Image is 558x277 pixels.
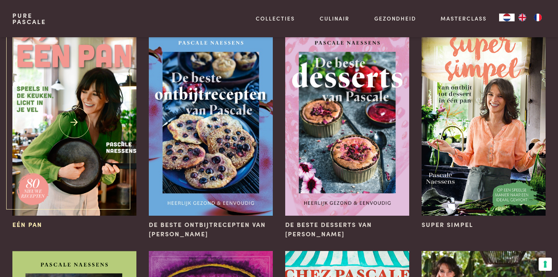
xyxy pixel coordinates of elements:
img: Super Simpel [422,29,546,216]
ul: Language list [515,14,546,21]
span: Eén pan [12,220,42,229]
a: Culinair [320,14,350,23]
a: PurePascale [12,12,46,25]
span: De beste ontbijtrecepten van [PERSON_NAME] [149,220,273,239]
a: FR [530,14,546,21]
div: Language [499,14,515,21]
a: De beste desserts van Pascale De beste desserts van [PERSON_NAME] [285,29,409,239]
span: De beste desserts van [PERSON_NAME] [285,220,409,239]
span: Super Simpel [422,220,473,229]
a: Super Simpel Super Simpel [422,29,546,229]
a: Gezondheid [374,14,416,23]
a: NL [499,14,515,21]
a: Masterclass [441,14,487,23]
img: Eén pan [12,29,136,216]
img: De beste desserts van Pascale [285,29,409,216]
a: Collecties [256,14,295,23]
a: Eén pan Eén pan [12,29,136,229]
img: De beste ontbijtrecepten van Pascale [149,29,273,216]
button: Uw voorkeuren voor toestemming voor trackingtechnologieën [539,258,552,271]
aside: Language selected: Nederlands [499,14,546,21]
a: De beste ontbijtrecepten van Pascale De beste ontbijtrecepten van [PERSON_NAME] [149,29,273,239]
a: EN [515,14,530,21]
